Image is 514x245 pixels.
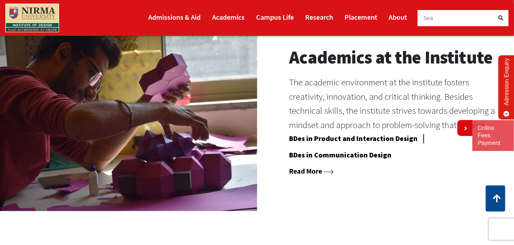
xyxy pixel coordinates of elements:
[212,10,245,24] a: Academics
[478,124,509,147] a: Online Fees Payment
[148,10,201,24] a: Admissions & Aid
[5,4,59,32] img: main_logo
[345,10,377,24] a: Placement
[289,166,334,175] a: Read More
[389,10,407,24] a: About
[256,10,294,24] a: Campus Life
[289,75,496,132] p: The academic environment at the institute fosters creativity, innovation, and critical thinking. ...
[289,150,392,162] a: BDes in Communication Design
[305,10,333,24] a: Research
[423,14,433,22] span: Sea
[289,134,418,146] a: BDes in Product and Interaction Design
[289,47,496,68] h2: Academics at the Institute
